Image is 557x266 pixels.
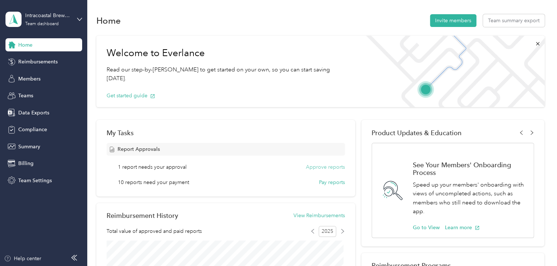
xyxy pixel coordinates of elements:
span: Teams [18,92,33,99]
span: Product Updates & Education [372,129,462,137]
h1: Home [96,17,121,24]
span: Billing [18,160,34,167]
p: Speed up your members' onboarding with views of uncompleted actions, such as members who still ne... [413,180,526,216]
h2: Reimbursement History [107,212,178,219]
span: 1 report needs your approval [118,163,187,171]
span: Summary [18,143,40,150]
h1: See Your Members' Onboarding Process [413,161,526,176]
div: Team dashboard [25,22,59,26]
span: Home [18,41,32,49]
button: View Reimbursements [293,212,345,219]
span: Data Exports [18,109,49,117]
div: Intracoastal Brewing [25,12,71,19]
span: Team Settings [18,177,52,184]
button: Learn more [445,224,480,231]
span: Total value of approved and paid reports [107,227,202,235]
div: My Tasks [107,129,345,137]
img: Welcome to everlance [359,36,544,107]
h1: Welcome to Everlance [107,47,349,59]
span: 10 reports need your payment [118,179,189,186]
button: Team summary export [483,14,545,27]
span: Compliance [18,126,47,133]
button: Go to View [413,224,440,231]
button: Pay reports [319,179,345,186]
iframe: Everlance-gr Chat Button Frame [516,225,557,266]
span: Reimbursements [18,58,58,66]
span: Report Approvals [118,145,160,153]
button: Invite members [430,14,476,27]
p: Read our step-by-[PERSON_NAME] to get started on your own, so you can start saving [DATE]. [107,65,349,83]
button: Help center [4,255,41,262]
span: Members [18,75,41,83]
button: Get started guide [107,92,155,99]
span: 2025 [319,226,336,237]
button: Approve reports [306,163,345,171]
